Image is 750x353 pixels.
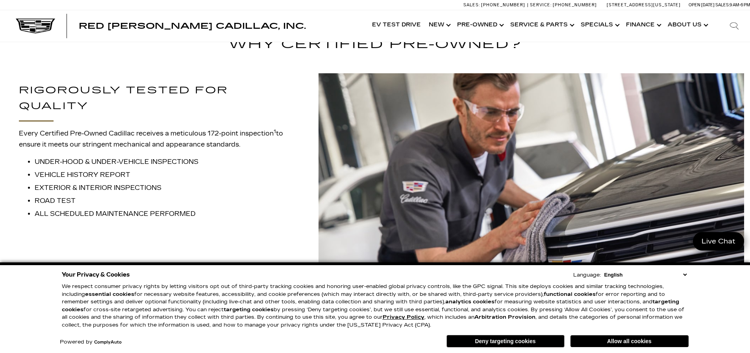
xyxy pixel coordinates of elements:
span: Live Chat [698,237,739,246]
strong: analytics cookies [445,299,494,305]
a: EV Test Drive [368,9,425,41]
a: About Us [664,9,711,41]
a: Specials [577,9,622,41]
li: ROAD TEST [35,195,294,208]
span: Your Privacy & Cookies [62,269,130,280]
button: Allow all cookies [570,335,689,347]
span: Sales: [463,2,480,7]
a: Pre-Owned [453,9,506,41]
div: Language: [573,273,601,278]
select: Language Select [602,271,689,279]
h3: RIGOROUSLY TESTED FOR QUALITY [19,83,294,114]
strong: Arbitration Provision [474,314,535,320]
span: [PHONE_NUMBER] [481,2,525,7]
a: Sales: [PHONE_NUMBER] [463,3,527,7]
a: Red [PERSON_NAME] Cadillac, Inc. [79,22,306,30]
p: Every Certified Pre-Owned Cadillac receives a meticulous 172-point inspection to ensure it meets ... [19,128,294,150]
a: Finance [622,9,664,41]
a: Service & Parts [506,9,577,41]
div: Powered by [60,340,122,345]
span: Service: [530,2,552,7]
li: EXTERIOR & INTERIOR INSPECTIONS [35,182,294,195]
h2: WHY CERTIFIED PRE-OWNED? [6,35,744,54]
img: Cadillac Dark Logo with Cadillac White Text [16,19,55,33]
img: Cadillac Service Technician detailing a vehicle [319,73,744,327]
li: ALL SCHEDULED MAINTENANCE PERFORMED [35,208,294,221]
span: [PHONE_NUMBER] [553,2,597,7]
strong: essential cookies [85,291,134,297]
button: Deny targeting cookies [446,335,565,347]
span: Open [DATE] [689,2,715,7]
li: VEHICLE HISTORY REPORT [35,169,294,182]
strong: targeting cookies [224,307,274,313]
strong: targeting cookies [62,299,679,313]
p: We respect consumer privacy rights by letting visitors opt out of third-party tracking cookies an... [62,283,689,329]
a: Service: [PHONE_NUMBER] [527,3,599,7]
span: Sales: [715,2,730,7]
a: [STREET_ADDRESS][US_STATE] [607,2,681,7]
span: 9 AM-6 PM [730,2,750,7]
a: Privacy Policy [383,314,424,320]
a: ComplyAuto [94,340,122,345]
sup: 1 [274,129,276,134]
a: New [425,9,453,41]
li: UNDER-HOOD & UNDER-VEHICLE INSPECTIONS [35,156,294,169]
span: Red [PERSON_NAME] Cadillac, Inc. [79,21,306,31]
strong: functional cookies [544,291,596,297]
a: Live Chat [693,232,744,251]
